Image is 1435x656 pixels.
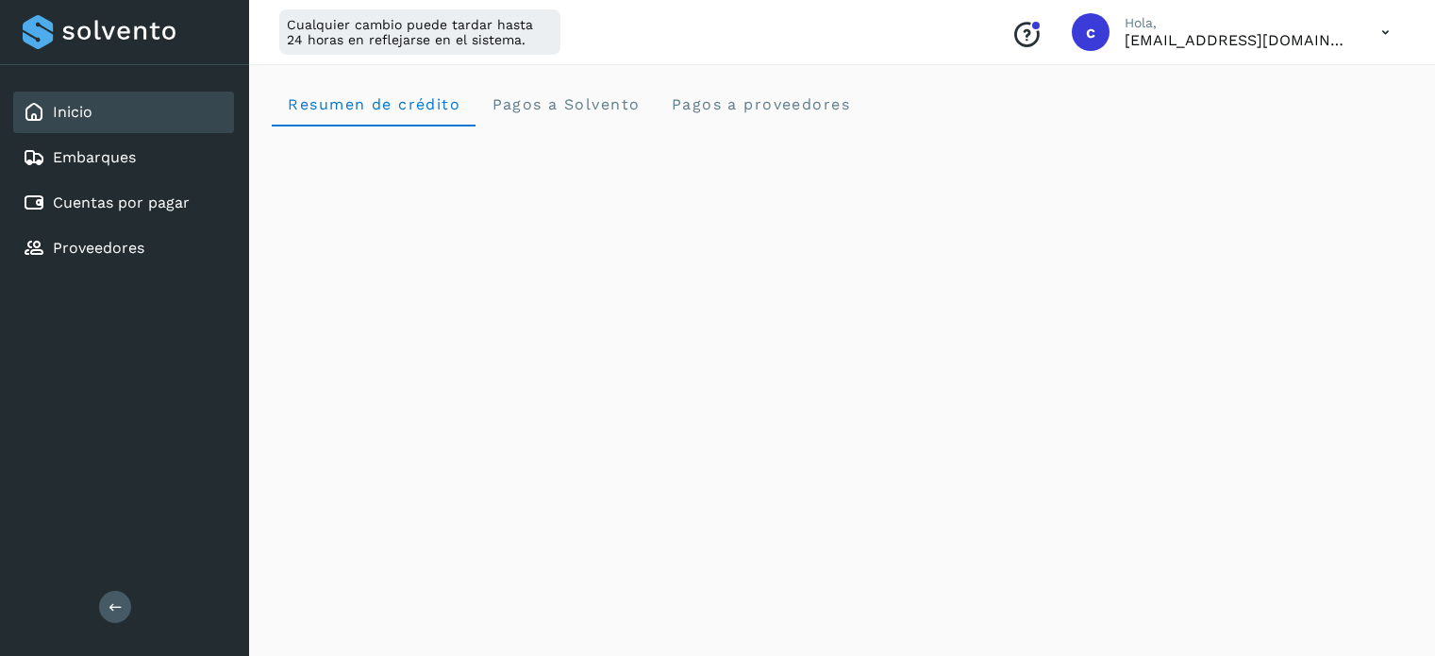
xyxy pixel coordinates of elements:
[53,239,144,257] a: Proveedores
[53,103,92,121] a: Inicio
[287,95,460,113] span: Resumen de crédito
[670,95,850,113] span: Pagos a proveedores
[1125,31,1351,49] p: cxp1@53cargo.com
[13,182,234,224] div: Cuentas por pagar
[13,92,234,133] div: Inicio
[53,148,136,166] a: Embarques
[1125,15,1351,31] p: Hola,
[13,227,234,269] div: Proveedores
[53,193,190,211] a: Cuentas por pagar
[13,137,234,178] div: Embarques
[491,95,640,113] span: Pagos a Solvento
[279,9,560,55] div: Cualquier cambio puede tardar hasta 24 horas en reflejarse en el sistema.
